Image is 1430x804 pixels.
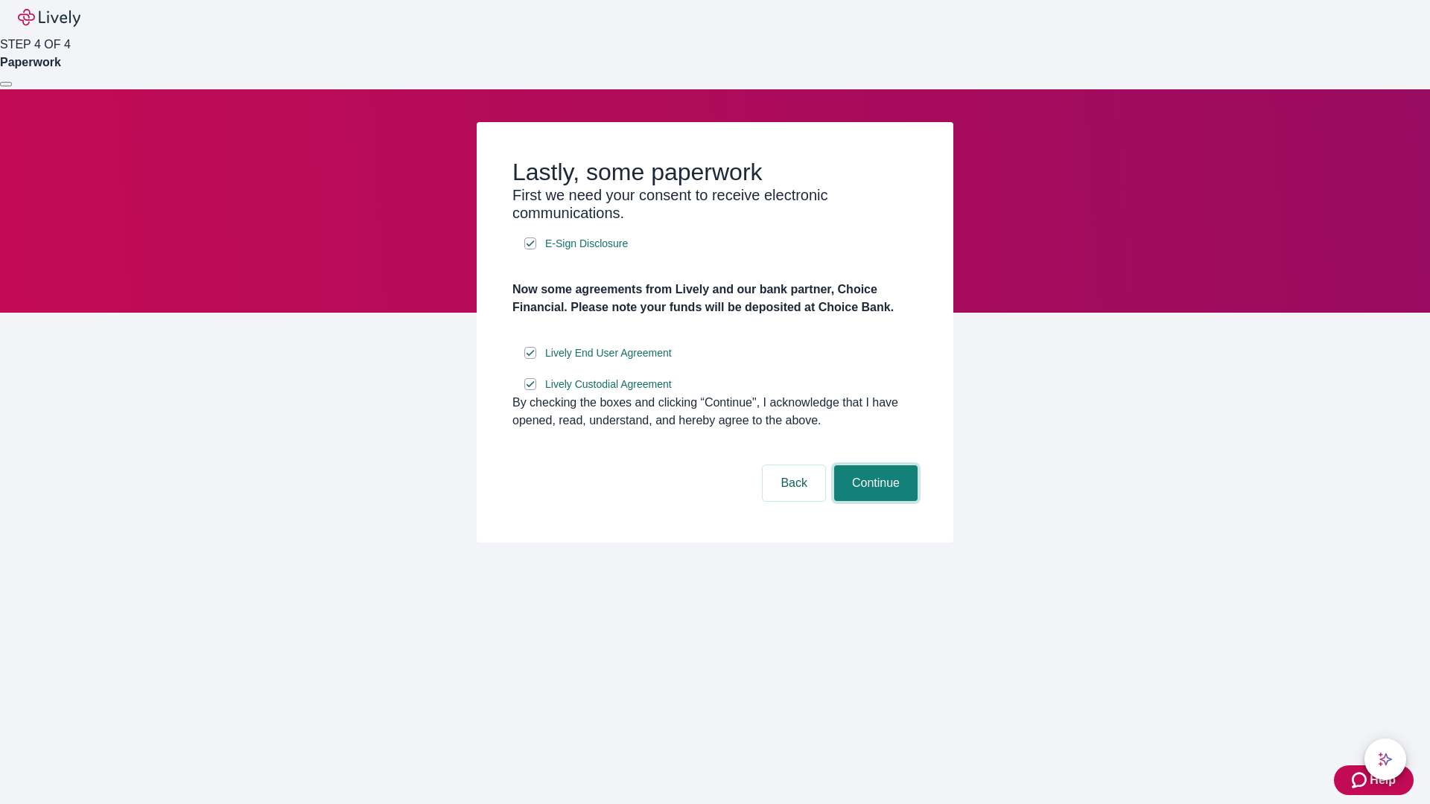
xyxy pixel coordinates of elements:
[834,465,918,501] button: Continue
[545,236,628,252] span: E-Sign Disclosure
[542,234,631,253] a: e-sign disclosure document
[1370,771,1396,789] span: Help
[1352,771,1370,789] svg: Zendesk support icon
[1364,738,1406,780] button: chat
[542,375,675,394] a: e-sign disclosure document
[512,158,918,186] h2: Lastly, some paperwork
[1334,765,1414,795] button: Zendesk support iconHelp
[542,344,675,363] a: e-sign disclosure document
[763,465,825,501] button: Back
[512,281,918,316] h4: Now some agreements from Lively and our bank partner, Choice Financial. Please note your funds wi...
[18,9,80,27] img: Lively
[1378,752,1393,767] svg: Lively AI Assistant
[512,394,918,430] div: By checking the boxes and clicking “Continue", I acknowledge that I have opened, read, understand...
[512,186,918,222] h3: First we need your consent to receive electronic communications.
[545,345,672,361] span: Lively End User Agreement
[545,377,672,392] span: Lively Custodial Agreement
